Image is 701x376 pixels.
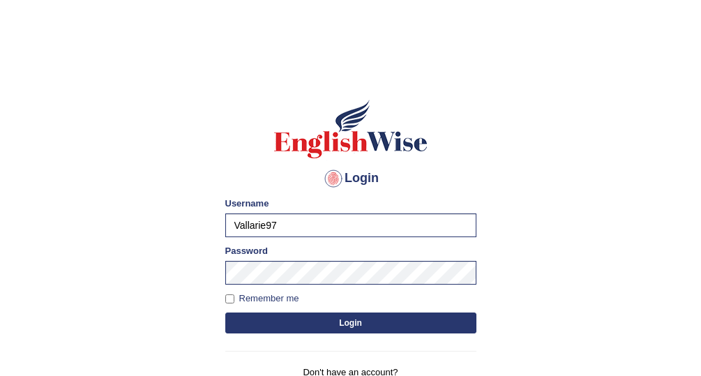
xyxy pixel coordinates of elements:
h4: Login [225,167,476,190]
img: Logo of English Wise sign in for intelligent practice with AI [271,98,430,160]
label: Username [225,197,269,210]
label: Remember me [225,292,299,306]
input: Remember me [225,294,234,303]
button: Login [225,313,476,333]
label: Password [225,244,268,257]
